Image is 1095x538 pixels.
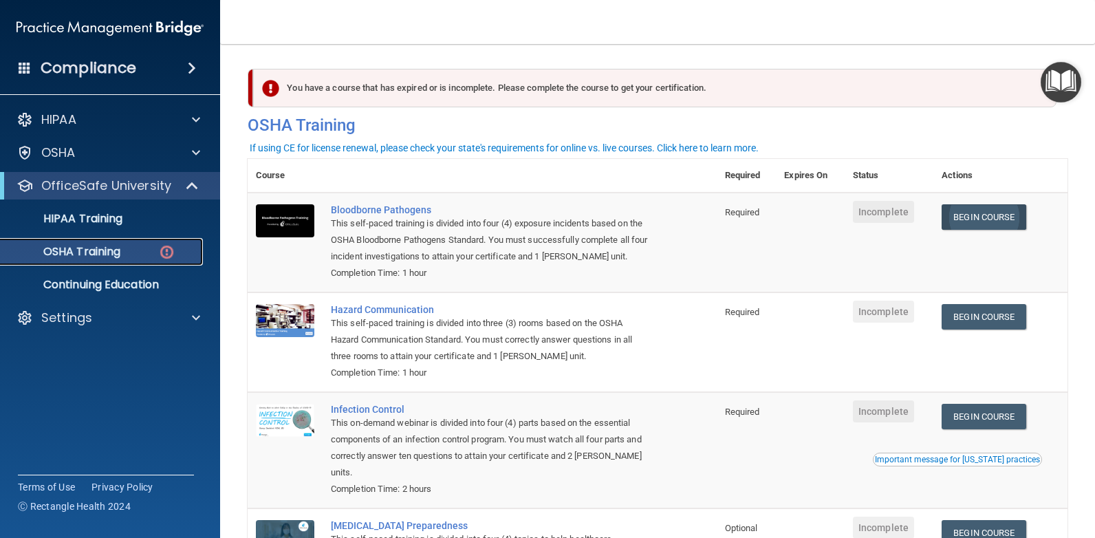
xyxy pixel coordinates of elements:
[91,480,153,494] a: Privacy Policy
[41,144,76,161] p: OSHA
[776,159,845,193] th: Expires On
[41,310,92,326] p: Settings
[717,159,777,193] th: Required
[331,204,648,215] a: Bloodborne Pathogens
[17,111,200,128] a: HIPAA
[248,116,1067,135] h4: OSHA Training
[41,111,76,128] p: HIPAA
[942,304,1026,330] a: Begin Course
[9,278,197,292] p: Continuing Education
[253,69,1056,107] div: You have a course that has expired or is incomplete. Please complete the course to get your certi...
[725,523,758,533] span: Optional
[18,499,131,513] span: Ⓒ Rectangle Health 2024
[942,404,1026,429] a: Begin Course
[262,80,279,97] img: exclamation-circle-solid-danger.72ef9ffc.png
[725,207,760,217] span: Required
[331,404,648,415] a: Infection Control
[942,204,1026,230] a: Begin Course
[158,244,175,261] img: danger-circle.6113f641.png
[331,520,648,531] a: [MEDICAL_DATA] Preparedness
[17,144,200,161] a: OSHA
[725,307,760,317] span: Required
[9,245,120,259] p: OSHA Training
[18,480,75,494] a: Terms of Use
[853,400,914,422] span: Incomplete
[853,301,914,323] span: Incomplete
[41,177,171,194] p: OfficeSafe University
[17,177,199,194] a: OfficeSafe University
[250,143,759,153] div: If using CE for license renewal, please check your state's requirements for online vs. live cours...
[17,14,204,42] img: PMB logo
[845,159,933,193] th: Status
[331,265,648,281] div: Completion Time: 1 hour
[331,315,648,365] div: This self-paced training is divided into three (3) rooms based on the OSHA Hazard Communication S...
[725,407,760,417] span: Required
[331,415,648,481] div: This on-demand webinar is divided into four (4) parts based on the essential components of an inf...
[331,481,648,497] div: Completion Time: 2 hours
[41,58,136,78] h4: Compliance
[248,141,761,155] button: If using CE for license renewal, please check your state's requirements for online vs. live cours...
[331,215,648,265] div: This self-paced training is divided into four (4) exposure incidents based on the OSHA Bloodborne...
[933,159,1067,193] th: Actions
[9,212,122,226] p: HIPAA Training
[331,365,648,381] div: Completion Time: 1 hour
[1041,62,1081,103] button: Open Resource Center
[17,310,200,326] a: Settings
[857,440,1078,495] iframe: Drift Widget Chat Controller
[248,159,323,193] th: Course
[331,304,648,315] a: Hazard Communication
[853,201,914,223] span: Incomplete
